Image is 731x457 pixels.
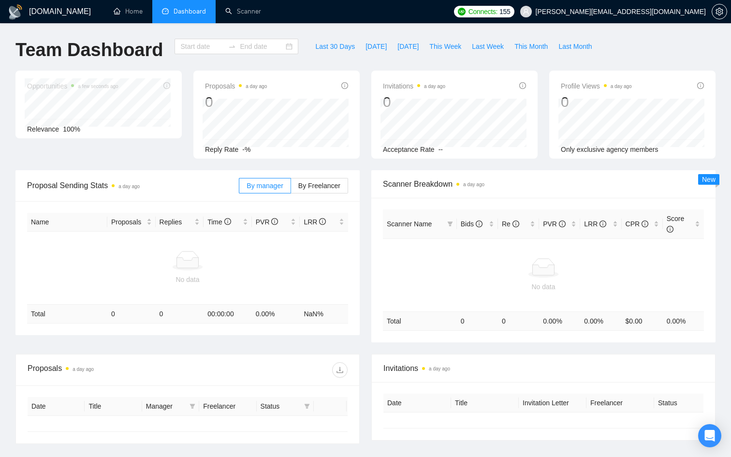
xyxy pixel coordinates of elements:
[114,7,143,15] a: homeHome
[300,305,348,324] td: NaN %
[333,366,347,374] span: download
[561,93,632,111] div: 0
[242,146,250,153] span: -%
[558,41,592,52] span: Last Month
[28,397,85,416] th: Date
[543,220,566,228] span: PVR
[458,8,466,15] img: upwork-logo.png
[15,39,163,61] h1: Team Dashboard
[463,182,484,187] time: a day ago
[174,7,206,15] span: Dashboard
[586,394,654,413] th: Freelancer
[509,39,553,54] button: This Month
[271,218,278,225] span: info-circle
[584,220,606,228] span: LRR
[499,6,510,17] span: 155
[63,125,80,133] span: 100%
[387,220,432,228] span: Scanner Name
[180,41,224,52] input: Start date
[467,39,509,54] button: Last Week
[246,84,267,89] time: a day ago
[142,397,199,416] th: Manager
[622,311,663,330] td: $ 0.00
[27,179,239,192] span: Proposal Sending Stats
[319,218,326,225] span: info-circle
[445,217,455,231] span: filter
[304,218,326,226] span: LRR
[383,93,445,111] div: 0
[383,178,704,190] span: Scanner Breakdown
[341,82,348,89] span: info-circle
[207,218,231,226] span: Time
[472,41,504,52] span: Last Week
[519,394,586,413] th: Invitation Letter
[702,176,716,183] span: New
[667,215,685,233] span: Score
[252,305,300,324] td: 0.00 %
[523,8,529,15] span: user
[392,39,424,54] button: [DATE]
[599,221,606,227] span: info-circle
[228,43,236,50] span: to
[298,182,340,190] span: By Freelancer
[107,305,156,324] td: 0
[383,311,457,330] td: Total
[256,218,278,226] span: PVR
[429,41,461,52] span: This Week
[429,366,450,371] time: a day ago
[160,217,193,227] span: Replies
[365,41,387,52] span: [DATE]
[85,397,142,416] th: Title
[424,84,445,89] time: a day ago
[190,403,195,409] span: filter
[712,8,727,15] span: setting
[698,424,721,447] div: Open Intercom Messenger
[204,305,252,324] td: 00:00:00
[188,399,197,413] span: filter
[383,362,703,374] span: Invitations
[205,93,267,111] div: 0
[461,220,482,228] span: Bids
[107,213,156,232] th: Proposals
[383,394,451,413] th: Date
[302,399,312,413] span: filter
[512,221,519,227] span: info-circle
[447,221,453,227] span: filter
[27,213,107,232] th: Name
[451,394,519,413] th: Title
[697,82,704,89] span: info-circle
[225,7,261,15] a: searchScanner
[383,146,435,153] span: Acceptance Rate
[199,397,256,416] th: Freelancer
[519,82,526,89] span: info-circle
[27,125,59,133] span: Relevance
[559,221,566,227] span: info-circle
[498,311,539,330] td: 0
[539,311,580,330] td: 0.00 %
[468,6,497,17] span: Connects:
[360,39,392,54] button: [DATE]
[457,311,498,330] td: 0
[111,217,145,227] span: Proposals
[156,305,204,324] td: 0
[332,362,348,378] button: download
[118,184,140,189] time: a day ago
[315,41,355,52] span: Last 30 Days
[261,401,300,412] span: Status
[561,146,658,153] span: Only exclusive agency members
[304,403,310,409] span: filter
[28,362,188,378] div: Proposals
[553,39,597,54] button: Last Month
[73,367,94,372] time: a day ago
[224,218,231,225] span: info-circle
[156,213,204,232] th: Replies
[654,394,722,413] th: Status
[205,80,267,92] span: Proposals
[162,8,169,15] span: dashboard
[387,281,700,292] div: No data
[626,220,648,228] span: CPR
[712,4,727,19] button: setting
[642,221,648,227] span: info-circle
[228,43,236,50] span: swap-right
[502,220,519,228] span: Re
